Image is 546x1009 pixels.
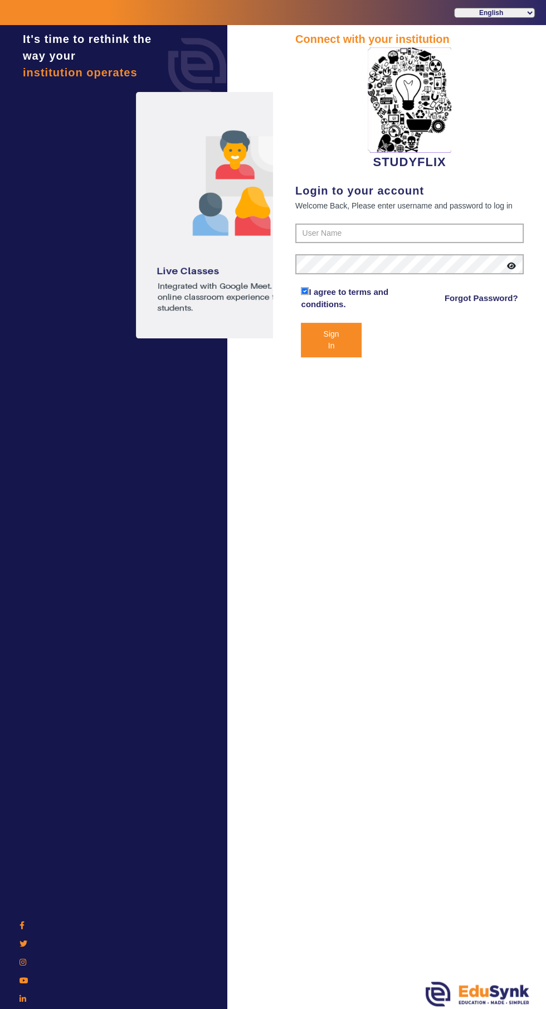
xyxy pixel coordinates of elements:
div: STUDYFLIX [295,47,524,171]
img: login1.png [136,92,370,338]
div: Connect with your institution [295,31,524,47]
span: It's time to rethink the way your [23,33,152,62]
span: institution operates [23,66,138,79]
div: Welcome Back, Please enter username and password to log in [295,199,524,212]
div: Login to your account [295,182,524,199]
a: I agree to terms and conditions. [301,287,388,309]
img: login.png [155,25,239,109]
img: edusynk.png [426,982,529,1006]
img: 2da83ddf-6089-4dce-a9e2-416746467bdd [368,47,451,153]
input: User Name [295,224,524,244]
button: Sign In [301,323,361,357]
a: Forgot Password? [445,292,518,305]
